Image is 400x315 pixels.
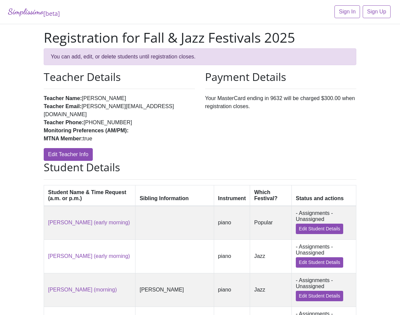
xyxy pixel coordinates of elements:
[205,71,356,83] h2: Payment Details
[250,273,292,307] td: Jazz
[44,102,195,119] li: [PERSON_NAME][EMAIL_ADDRESS][DOMAIN_NAME]
[296,291,343,301] a: Edit Student Details
[214,185,250,206] th: Instrument
[44,94,195,102] li: [PERSON_NAME]
[292,206,356,240] td: - Assignments - Unassigned
[44,161,356,174] h2: Student Details
[8,5,60,18] a: Simplissimo[beta]
[296,257,343,268] a: Edit Student Details
[334,5,360,18] a: Sign In
[250,185,292,206] th: Which Festival?
[44,95,82,101] strong: Teacher Name:
[48,287,117,292] a: [PERSON_NAME] (morning)
[363,5,391,18] a: Sign Up
[44,30,356,46] h1: Registration for Fall & Jazz Festivals 2025
[44,148,93,161] a: Edit Teacher Info
[296,224,343,234] a: Edit Student Details
[135,273,214,307] td: [PERSON_NAME]
[250,206,292,240] td: Popular
[44,71,195,83] h2: Teacher Details
[200,71,361,161] div: Your MasterCard ending in 9632 will be charged $300.00 when registration closes.
[44,185,135,206] th: Student Name & Time Request (a.m. or p.m.)
[44,119,195,127] li: [PHONE_NUMBER]
[44,103,82,109] strong: Teacher Email:
[292,185,356,206] th: Status and actions
[292,273,356,307] td: - Assignments - Unassigned
[292,239,356,273] td: - Assignments - Unassigned
[214,239,250,273] td: piano
[214,206,250,240] td: piano
[250,239,292,273] td: Jazz
[44,136,83,141] strong: MTNA Member:
[48,253,130,259] a: [PERSON_NAME] (early morning)
[48,220,130,225] a: [PERSON_NAME] (early morning)
[214,273,250,307] td: piano
[44,128,128,133] strong: Monitoring Preferences (AM/PM):
[44,48,356,65] div: You can add, edit, or delete students until registration closes.
[44,120,84,125] strong: Teacher Phone:
[43,9,60,17] sub: [beta]
[135,185,214,206] th: Sibling Information
[44,135,195,143] li: true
